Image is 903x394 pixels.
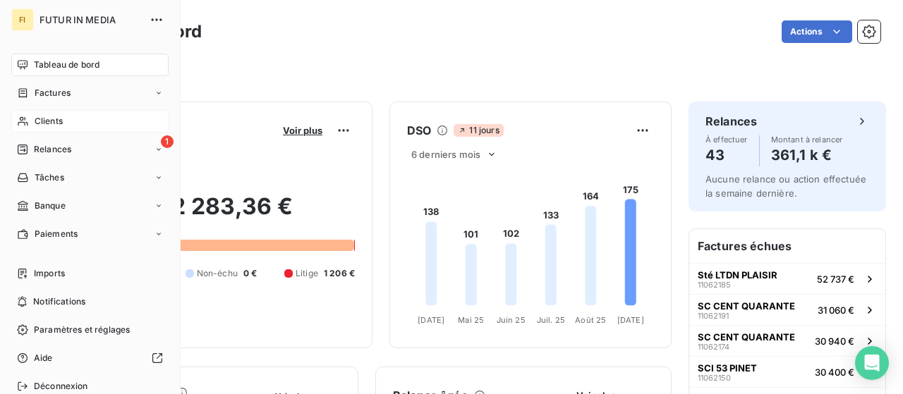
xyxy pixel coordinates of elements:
[698,300,795,312] span: SC CENT QUARANTE
[771,144,843,166] h4: 361,1 k €
[35,171,64,184] span: Tâches
[698,343,729,351] span: 11062174
[497,315,526,325] tspan: Juin 25
[705,144,748,166] h4: 43
[698,374,731,382] span: 11062150
[705,113,757,130] h6: Relances
[689,229,885,263] h6: Factures échues
[34,59,99,71] span: Tableau de bord
[34,380,88,393] span: Déconnexion
[815,335,854,347] span: 30 940 €
[243,267,257,280] span: 0 €
[35,87,71,99] span: Factures
[689,356,885,387] button: SCI 53 PINET1106215030 400 €
[458,315,484,325] tspan: Mai 25
[698,269,777,281] span: Sté LTDN PLAISIR
[815,367,854,378] span: 30 400 €
[705,173,866,199] span: Aucune relance ou action effectuée la semaine dernière.
[80,192,355,235] h2: 362 283,36 €
[698,331,795,343] span: SC CENT QUARANTE
[698,281,731,289] span: 11062185
[34,143,71,156] span: Relances
[454,124,503,137] span: 11 jours
[296,267,318,280] span: Litige
[418,315,444,325] tspan: [DATE]
[35,115,63,128] span: Clients
[34,352,53,364] span: Aide
[689,325,885,356] button: SC CENT QUARANTE1106217430 940 €
[782,20,852,43] button: Actions
[411,149,480,160] span: 6 derniers mois
[11,8,34,31] div: FI
[34,324,130,336] span: Paramètres et réglages
[34,267,65,280] span: Imports
[771,135,843,144] span: Montant à relancer
[33,295,85,308] span: Notifications
[817,273,854,285] span: 52 737 €
[407,122,431,139] h6: DSO
[35,199,66,212] span: Banque
[11,347,169,369] a: Aide
[689,263,885,294] button: Sté LTDN PLAISIR1106218552 737 €
[537,315,565,325] tspan: Juil. 25
[279,124,327,137] button: Voir plus
[705,135,748,144] span: À effectuer
[698,362,757,374] span: SCI 53 PINET
[855,346,889,380] div: Open Intercom Messenger
[161,135,174,148] span: 1
[35,228,78,240] span: Paiements
[197,267,238,280] span: Non-échu
[324,267,355,280] span: 1 206 €
[689,294,885,325] button: SC CENT QUARANTE1106219131 060 €
[617,315,644,325] tspan: [DATE]
[575,315,606,325] tspan: Août 25
[698,312,729,320] span: 11062191
[283,125,322,136] span: Voir plus
[818,304,854,316] span: 31 060 €
[40,14,141,25] span: FUTUR IN MEDIA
